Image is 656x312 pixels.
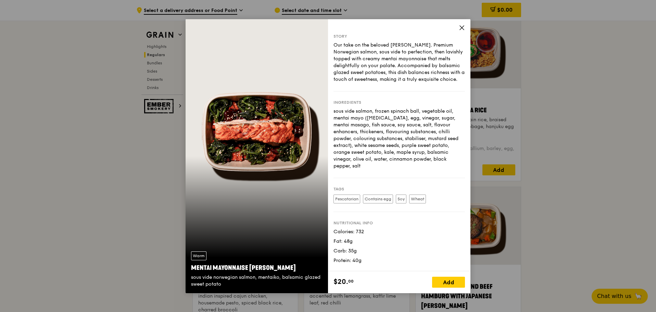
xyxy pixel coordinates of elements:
div: sous vide salmon, frozen spinach ball, vegetable oil, mentai mayo ([MEDICAL_DATA], egg, vinegar, ... [333,108,465,170]
div: Our take on the beloved [PERSON_NAME]. Premium Norwegian salmon, sous vide to perfection, then la... [333,42,465,83]
span: 00 [348,278,354,284]
span: $20. [333,277,348,287]
label: Contains egg [363,195,393,203]
div: Warm [191,251,206,260]
div: Add [432,277,465,288]
div: Fat: 48g [333,238,465,245]
div: Carb: 35g [333,248,465,254]
div: Mentai Mayonnaise [PERSON_NAME] [191,263,323,273]
div: Ingredients [333,100,465,105]
div: Calories: 732 [333,228,465,235]
label: Pescatarian [333,195,360,203]
div: Tags [333,186,465,192]
label: Soy [396,195,406,203]
div: Story [333,34,465,39]
div: Nutritional info [333,220,465,226]
div: sous vide norwegian salmon, mentaiko, balsamic glazed sweet potato [191,274,323,288]
label: Wheat [409,195,426,203]
div: Protein: 40g [333,257,465,264]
